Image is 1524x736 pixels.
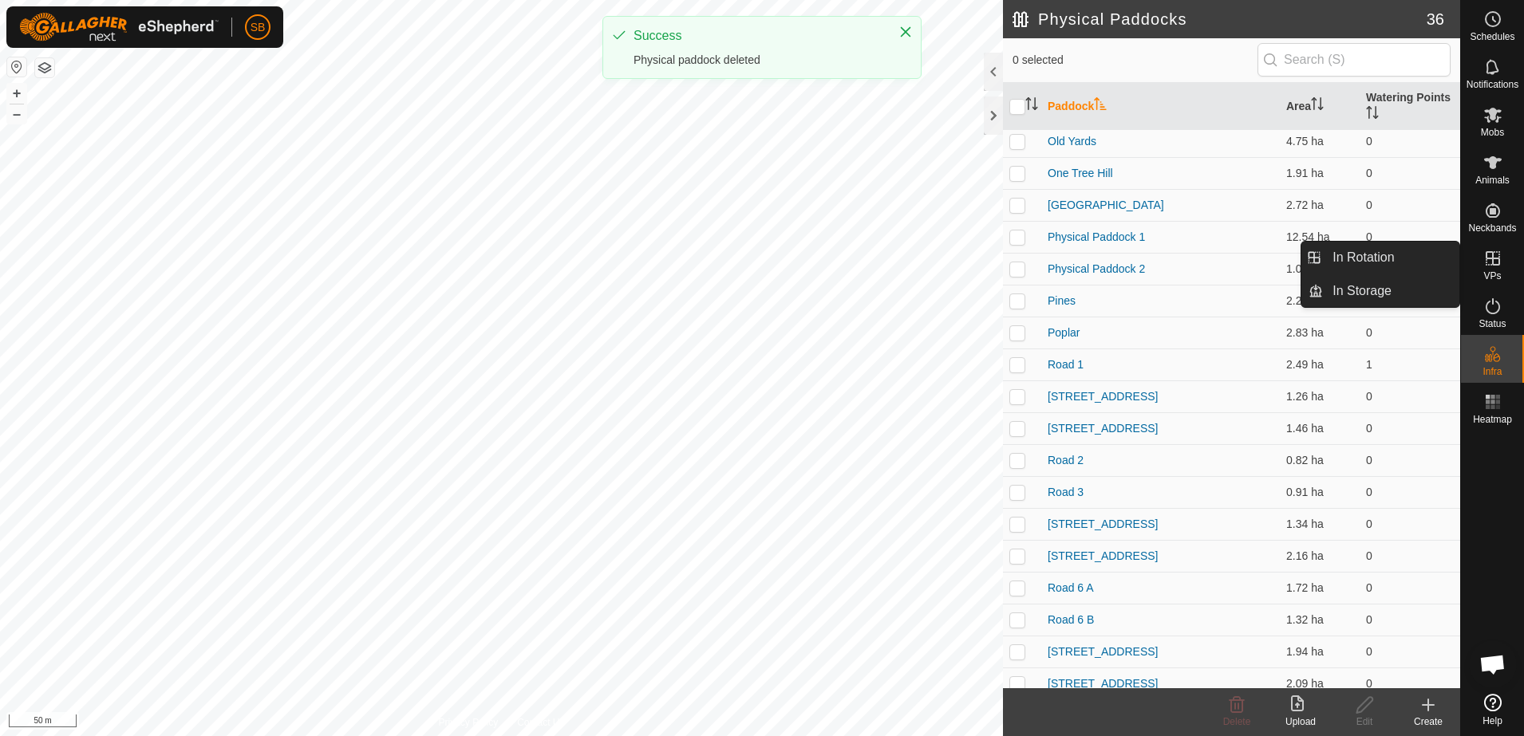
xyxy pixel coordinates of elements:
[7,84,26,103] button: +
[1333,248,1394,267] span: In Rotation
[438,715,498,730] a: Privacy Policy
[1360,83,1460,131] th: Watering Points
[1483,716,1502,726] span: Help
[1269,714,1333,729] div: Upload
[1094,100,1107,112] p-sorticon: Activate to sort
[1280,636,1360,667] td: 1.94 ha
[1280,476,1360,508] td: 0.91 ha
[1280,253,1360,285] td: 1.03 ha
[1048,518,1158,530] a: [STREET_ADDRESS]
[7,57,26,77] button: Reset Map
[1469,640,1517,688] div: Open chat
[1473,415,1512,424] span: Heatmap
[1280,444,1360,476] td: 0.82 ha
[1280,83,1360,131] th: Area
[1468,223,1516,233] span: Neckbands
[1311,100,1324,112] p-sorticon: Activate to sort
[1013,10,1427,29] h2: Physical Paddocks
[1048,199,1164,211] a: [GEOGRAPHIC_DATA]
[1366,108,1379,121] p-sorticon: Activate to sort
[894,21,917,43] button: Close
[1048,135,1096,148] a: Old Yards
[634,52,882,69] div: Physical paddock deleted
[1280,221,1360,253] td: 12.54 ha
[1360,636,1460,667] td: 0
[1280,125,1360,157] td: 4.75 ha
[1360,348,1460,380] td: 1
[1013,52,1257,69] span: 0 selected
[1280,285,1360,317] td: 2.25 ha
[1257,43,1451,77] input: Search (S)
[1048,677,1158,690] a: [STREET_ADDRESS]
[1360,317,1460,348] td: 0
[1301,242,1459,274] li: In Rotation
[1048,613,1094,626] a: Road 6 B
[1048,645,1158,658] a: [STREET_ADDRESS]
[1280,348,1360,380] td: 2.49 ha
[1048,454,1084,466] a: Road 2
[1280,412,1360,444] td: 1.46 ha
[1360,667,1460,699] td: 0
[1048,549,1158,562] a: [STREET_ADDRESS]
[1048,390,1158,403] a: [STREET_ADDRESS]
[1360,380,1460,412] td: 0
[1470,32,1514,41] span: Schedules
[1323,242,1459,274] a: In Rotation
[1280,667,1360,699] td: 2.09 ha
[7,104,26,124] button: –
[1360,157,1460,189] td: 0
[35,58,54,77] button: Map Layers
[1280,317,1360,348] td: 2.83 ha
[634,26,882,45] div: Success
[1360,221,1460,253] td: 0
[19,13,219,41] img: Gallagher Logo
[1360,189,1460,221] td: 0
[1475,175,1510,185] span: Animals
[1280,540,1360,572] td: 2.16 ha
[1360,444,1460,476] td: 0
[1280,380,1360,412] td: 1.26 ha
[1048,262,1145,275] a: Physical Paddock 2
[1333,281,1392,301] span: In Storage
[1048,422,1158,435] a: [STREET_ADDRESS]
[1048,230,1145,243] a: Physical Paddock 1
[1048,294,1076,307] a: Pines
[1048,486,1084,498] a: Road 3
[1025,100,1038,112] p-sorticon: Activate to sort
[1481,128,1504,137] span: Mobs
[1467,80,1518,89] span: Notifications
[1396,714,1460,729] div: Create
[1461,687,1524,732] a: Help
[1280,189,1360,221] td: 2.72 ha
[1048,358,1084,371] a: Road 1
[1427,7,1444,31] span: 36
[1360,572,1460,604] td: 0
[1048,581,1094,594] a: Road 6 A
[1223,716,1251,727] span: Delete
[1280,157,1360,189] td: 1.91 ha
[1360,412,1460,444] td: 0
[1360,125,1460,157] td: 0
[1333,714,1396,729] div: Edit
[1323,275,1459,307] a: In Storage
[1041,83,1280,131] th: Paddock
[1360,476,1460,508] td: 0
[1360,540,1460,572] td: 0
[1479,319,1506,329] span: Status
[1483,367,1502,376] span: Infra
[1360,604,1460,636] td: 0
[1280,572,1360,604] td: 1.72 ha
[1360,508,1460,540] td: 0
[517,715,564,730] a: Contact Us
[1048,326,1080,339] a: Poplar
[251,19,266,36] span: SB
[1301,275,1459,307] li: In Storage
[1280,604,1360,636] td: 1.32 ha
[1280,508,1360,540] td: 1.34 ha
[1048,167,1113,179] a: One Tree Hill
[1483,271,1501,281] span: VPs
